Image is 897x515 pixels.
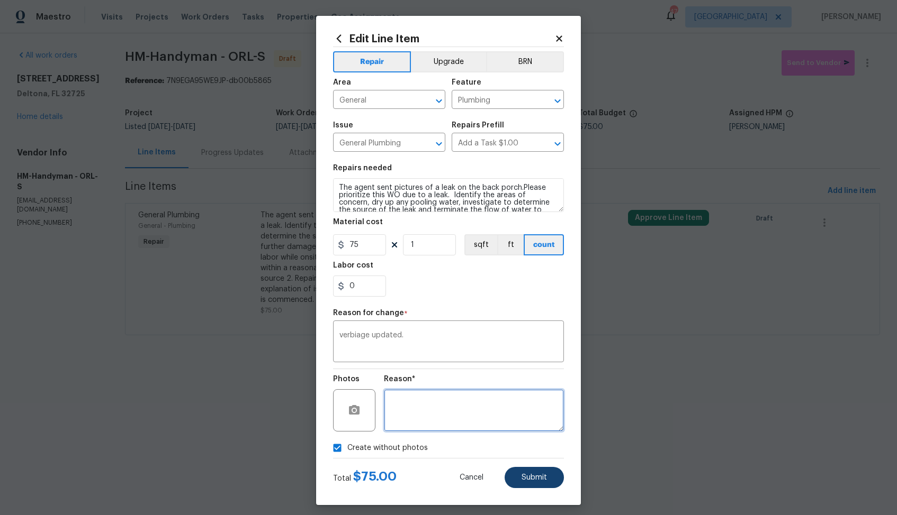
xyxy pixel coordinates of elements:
h5: Issue [333,122,353,129]
h5: Photos [333,375,360,383]
h5: Labor cost [333,262,373,269]
div: Total [333,471,397,484]
h5: Repairs Prefill [452,122,504,129]
h5: Material cost [333,218,383,226]
span: Cancel [460,474,483,482]
button: count [524,234,564,255]
button: Open [432,94,446,108]
textarea: verbiage updated. [339,332,558,354]
h5: Reason* [384,375,415,383]
h5: Feature [452,79,481,86]
span: Create without photos [347,443,428,454]
button: Cancel [443,467,500,488]
button: Open [550,136,565,151]
button: Open [432,136,446,151]
h2: Edit Line Item [333,33,554,44]
h5: Reason for change [333,309,404,317]
button: Open [550,94,565,108]
button: BRN [486,51,564,72]
h5: Repairs needed [333,164,392,172]
h5: Area [333,79,351,86]
button: Submit [505,467,564,488]
button: sqft [464,234,497,255]
button: Upgrade [411,51,487,72]
button: ft [497,234,524,255]
textarea: The agent sent pictures of a leak on the back porch.Please prioritize this WO due to a leak. Iden... [333,178,564,212]
button: Repair [333,51,411,72]
span: $ 75.00 [353,470,397,483]
span: Submit [522,474,547,482]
